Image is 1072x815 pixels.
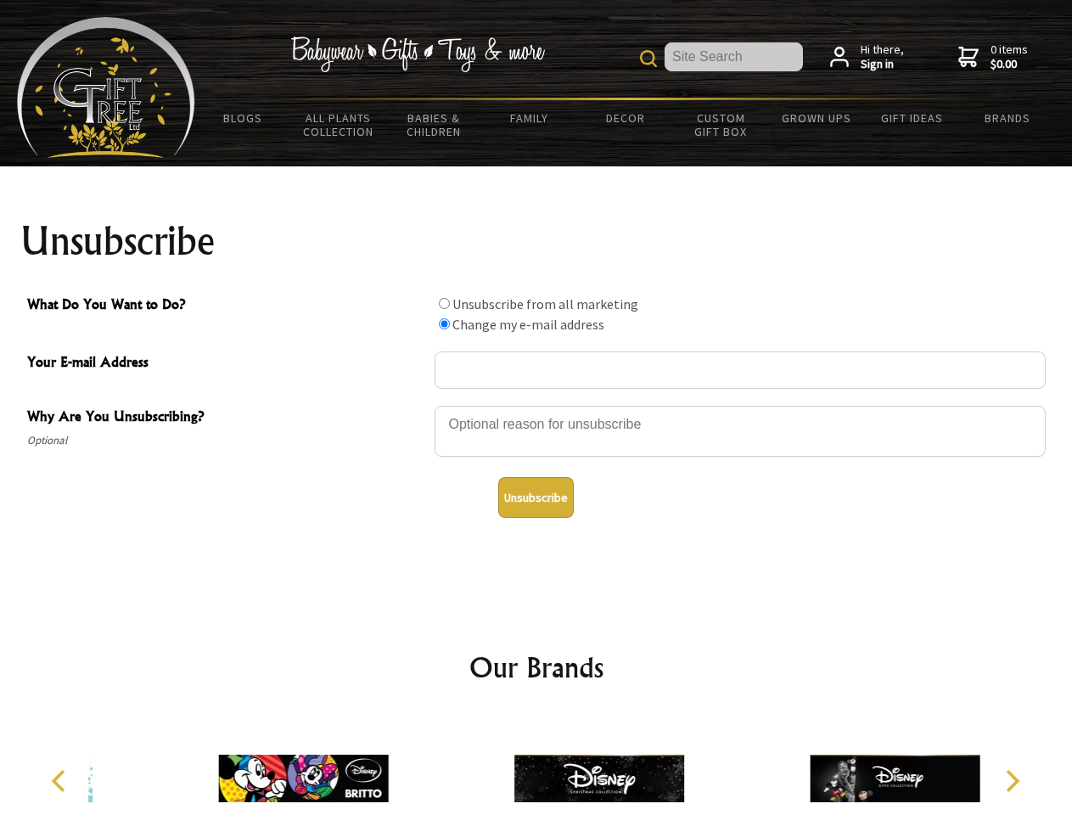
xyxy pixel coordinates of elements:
img: Babyware - Gifts - Toys and more... [17,17,195,158]
a: All Plants Collection [291,100,387,149]
label: Unsubscribe from all marketing [452,295,638,312]
h2: Our Brands [34,647,1039,688]
span: Why Are You Unsubscribing? [27,406,426,430]
a: 0 items$0.00 [958,42,1028,72]
strong: Sign in [861,57,904,72]
span: Optional [27,430,426,451]
input: What Do You Want to Do? [439,298,450,309]
a: Family [482,100,578,136]
span: Hi there, [861,42,904,72]
a: Decor [577,100,673,136]
span: What Do You Want to Do? [27,294,426,318]
h1: Unsubscribe [20,221,1052,261]
input: Site Search [665,42,803,71]
label: Change my e-mail address [452,316,604,333]
img: Babywear - Gifts - Toys & more [290,37,545,72]
a: Brands [960,100,1056,136]
a: Babies & Children [386,100,482,149]
input: What Do You Want to Do? [439,318,450,329]
button: Next [993,762,1030,800]
img: product search [640,50,657,67]
span: Your E-mail Address [27,351,426,376]
a: Custom Gift Box [673,100,769,149]
button: Unsubscribe [498,477,574,518]
a: Gift Ideas [864,100,960,136]
button: Previous [42,762,80,800]
span: 0 items [991,42,1028,72]
a: Grown Ups [768,100,864,136]
strong: $0.00 [991,57,1028,72]
a: Hi there,Sign in [830,42,904,72]
a: BLOGS [195,100,291,136]
textarea: Why Are You Unsubscribing? [435,406,1046,457]
input: Your E-mail Address [435,351,1046,389]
